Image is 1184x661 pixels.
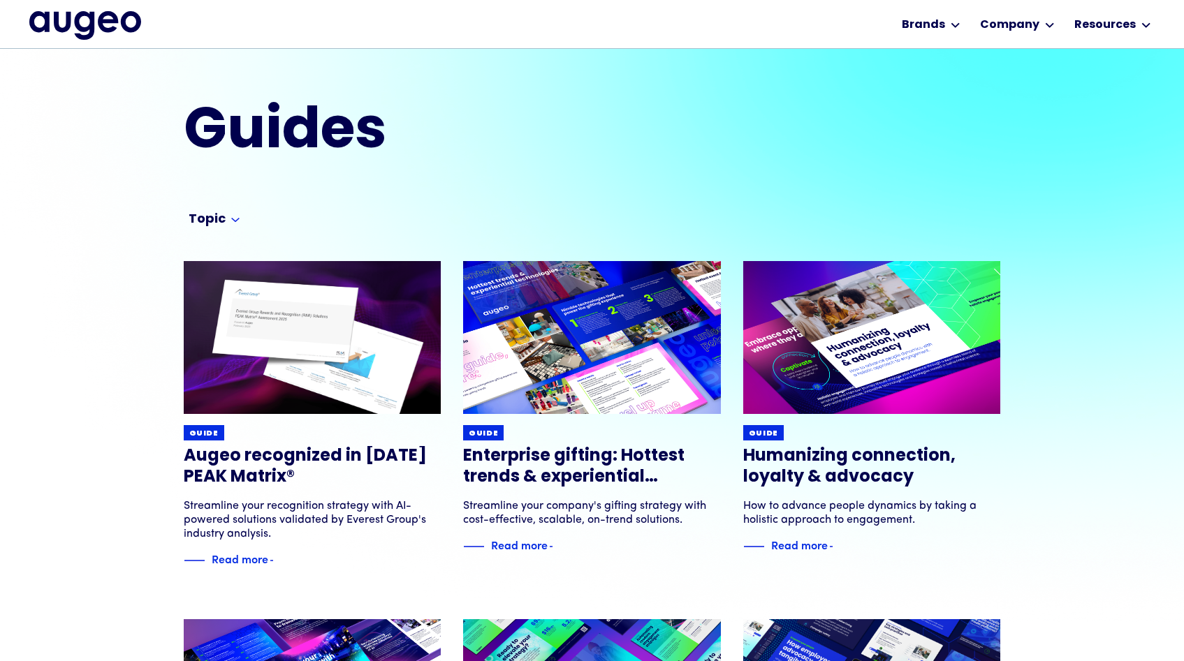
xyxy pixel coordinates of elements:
[463,446,721,488] h3: Enterprise gifting: Hottest trends & experiential technologies
[463,499,721,527] div: Streamline your company's gifting strategy with cost-effective, scalable, on-trend solutions.
[980,17,1039,34] div: Company
[184,552,205,569] img: Blue decorative line
[743,261,1001,555] a: GuideHumanizing connection, loyalty & advocacyHow to advance people dynamics by taking a holistic...
[463,261,721,555] a: GuideEnterprise gifting: Hottest trends & experiential technologiesStreamline your company's gift...
[491,536,548,553] div: Read more
[743,538,764,555] img: Blue decorative line
[184,499,441,541] div: Streamline your recognition strategy with AI-powered solutions validated by Everest Group's indus...
[184,446,441,488] h3: Augeo recognized in [DATE] PEAK Matrix®
[184,261,441,569] a: GuideAugeo recognized in [DATE] PEAK Matrix®Streamline your recognition strategy with AI-powered ...
[469,429,498,439] div: Guide
[463,538,484,555] img: Blue decorative line
[189,429,219,439] div: Guide
[212,550,268,567] div: Read more
[1074,17,1136,34] div: Resources
[29,11,141,39] img: Augeo's full logo in midnight blue.
[829,538,850,555] img: Blue text arrow
[549,538,570,555] img: Blue text arrow
[771,536,828,553] div: Read more
[902,17,945,34] div: Brands
[184,105,664,161] h2: Guides
[749,429,778,439] div: Guide
[189,211,226,228] div: Topic
[743,499,1001,527] div: How to advance people dynamics by taking a holistic approach to engagement.
[743,446,1001,488] h3: Humanizing connection, loyalty & advocacy
[270,552,291,569] img: Blue text arrow
[29,11,141,39] a: home
[231,218,240,223] img: Arrow symbol in bright blue pointing down to indicate an expanded section.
